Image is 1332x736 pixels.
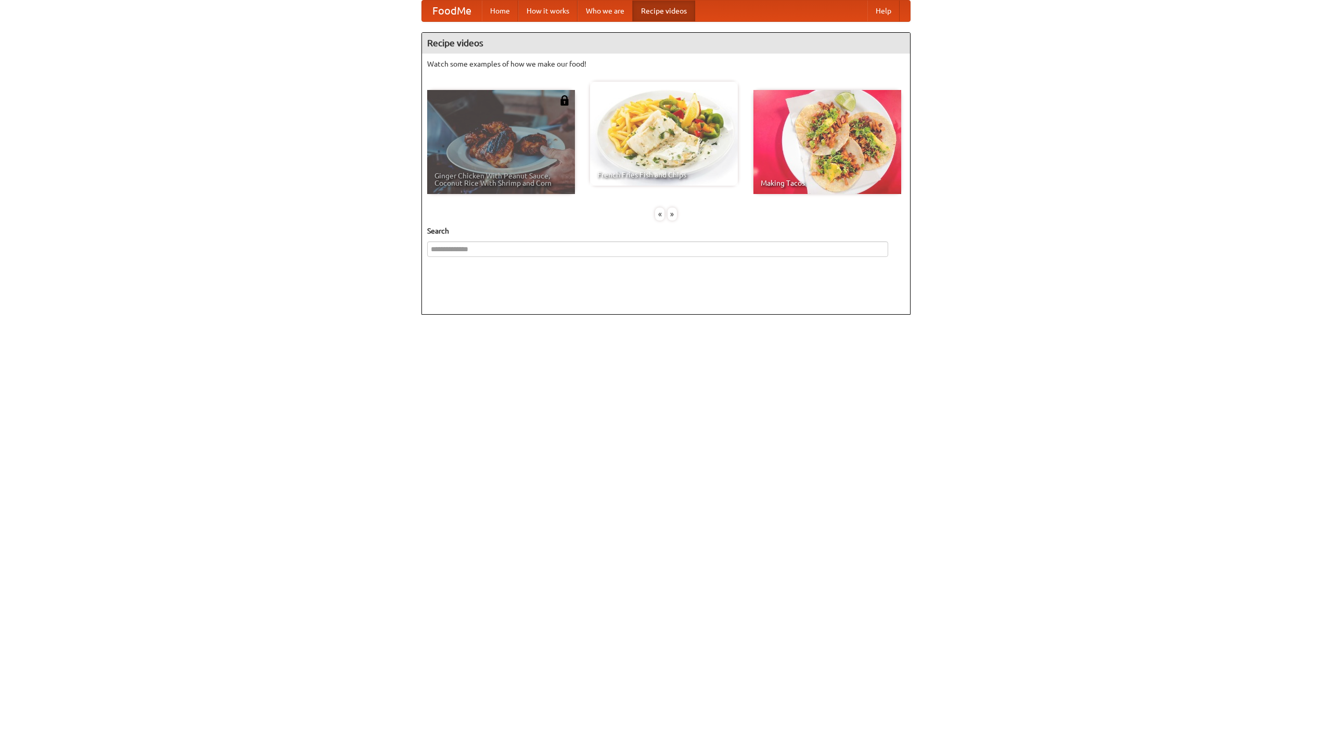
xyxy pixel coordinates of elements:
p: Watch some examples of how we make our food! [427,59,905,69]
a: Who we are [578,1,633,21]
h4: Recipe videos [422,33,910,54]
a: Help [867,1,900,21]
a: French Fries Fish and Chips [590,82,738,186]
div: « [655,208,664,221]
a: FoodMe [422,1,482,21]
a: Recipe videos [633,1,695,21]
img: 483408.png [559,95,570,106]
span: French Fries Fish and Chips [597,171,731,178]
a: How it works [518,1,578,21]
div: » [668,208,677,221]
a: Making Tacos [753,90,901,194]
span: Making Tacos [761,179,894,187]
h5: Search [427,226,905,236]
a: Home [482,1,518,21]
